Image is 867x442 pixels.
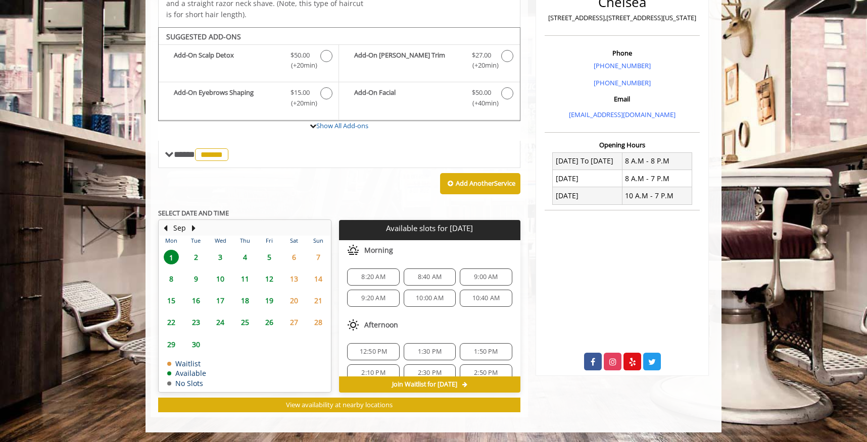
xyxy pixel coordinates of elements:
[460,268,512,286] div: 9:00 AM
[392,380,457,389] span: Join Waitlist for [DATE]
[161,223,169,234] button: Previous Month
[174,50,280,71] b: Add-On Scalp Detox
[159,334,183,355] td: Select day29
[364,321,398,329] span: Afternoon
[174,87,280,108] b: Add-On Eyebrows Shaping
[361,369,385,377] span: 2:10 PM
[189,223,198,234] button: Next Month
[159,268,183,290] td: Select day8
[404,290,456,307] div: 10:00 AM
[281,246,306,268] td: Select day6
[291,50,310,61] span: $50.00
[354,87,461,108] b: Add-On Facial
[164,87,333,111] label: Add-On Eyebrows Shaping
[622,152,692,170] td: 8 A.M - 8 P.M
[547,49,697,57] h3: Phone
[166,32,241,41] b: SUGGESTED ADD-ONS
[213,315,228,329] span: 24
[456,179,515,188] b: Add Another Service
[354,50,461,71] b: Add-On [PERSON_NAME] Trim
[306,236,331,246] th: Sun
[257,268,281,290] td: Select day12
[158,398,520,412] button: View availability at nearby locations
[281,236,306,246] th: Sat
[347,268,399,286] div: 8:20 AM
[158,208,229,217] b: SELECT DATE AND TIME
[344,87,514,111] label: Add-On Facial
[208,236,232,246] th: Wed
[472,294,500,302] span: 10:40 AM
[361,294,385,302] span: 9:20 AM
[164,293,179,308] span: 15
[416,294,444,302] span: 10:00 AM
[237,293,253,308] span: 18
[183,311,208,333] td: Select day23
[232,311,257,333] td: Select day25
[286,271,302,286] span: 13
[262,271,277,286] span: 12
[237,250,253,264] span: 4
[183,246,208,268] td: Select day2
[257,290,281,311] td: Select day19
[347,319,359,331] img: afternoon slots
[418,348,442,356] span: 1:30 PM
[164,337,179,352] span: 29
[188,250,204,264] span: 2
[418,273,442,281] span: 8:40 AM
[183,236,208,246] th: Tue
[364,246,393,254] span: Morning
[173,223,186,234] button: Sep
[262,293,277,308] span: 19
[281,290,306,311] td: Select day20
[158,27,520,121] div: The Made Man Senior Barber Haircut Add-onS
[208,268,232,290] td: Select day10
[306,311,331,333] td: Select day28
[188,337,204,352] span: 30
[460,364,512,381] div: 2:50 PM
[262,315,277,329] span: 26
[183,334,208,355] td: Select day30
[316,121,368,130] a: Show All Add-ons
[286,293,302,308] span: 20
[311,271,326,286] span: 14
[183,290,208,311] td: Select day16
[164,315,179,329] span: 22
[281,311,306,333] td: Select day27
[257,236,281,246] th: Fri
[472,50,491,61] span: $27.00
[286,315,302,329] span: 27
[347,244,359,256] img: morning slots
[622,170,692,187] td: 8 A.M - 7 P.M
[232,268,257,290] td: Select day11
[569,110,676,119] a: [EMAIL_ADDRESS][DOMAIN_NAME]
[474,273,498,281] span: 9:00 AM
[306,246,331,268] td: Select day7
[164,250,179,264] span: 1
[164,50,333,74] label: Add-On Scalp Detox
[286,400,393,409] span: View availability at nearby locations
[311,250,326,264] span: 7
[188,271,204,286] span: 9
[164,271,179,286] span: 8
[343,224,516,233] p: Available slots for [DATE]
[594,61,651,70] a: [PHONE_NUMBER]
[237,271,253,286] span: 11
[291,87,310,98] span: $15.00
[360,348,388,356] span: 12:50 PM
[474,369,498,377] span: 2:50 PM
[404,364,456,381] div: 2:30 PM
[347,290,399,307] div: 9:20 AM
[466,98,496,108] span: (+40min )
[361,273,385,281] span: 8:20 AM
[404,268,456,286] div: 8:40 AM
[237,315,253,329] span: 25
[553,187,622,204] td: [DATE]
[257,246,281,268] td: Select day5
[208,290,232,311] td: Select day17
[285,60,315,71] span: (+20min )
[213,271,228,286] span: 10
[344,50,514,74] label: Add-On Beard Trim
[622,187,692,204] td: 10 A.M - 7 P.M
[232,236,257,246] th: Thu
